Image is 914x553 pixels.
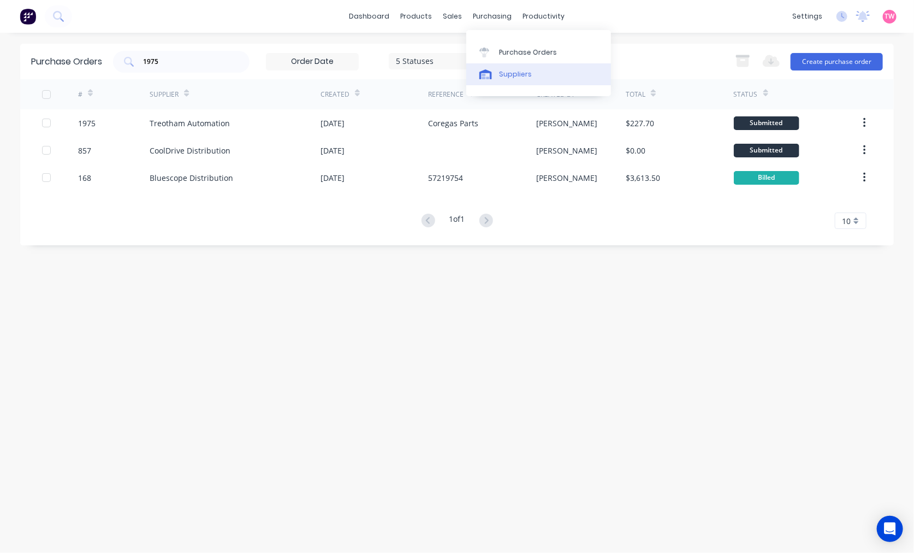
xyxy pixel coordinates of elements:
div: [PERSON_NAME] [536,117,597,129]
div: Status [734,90,758,99]
div: Supplier [150,90,179,99]
div: 57219754 [428,172,463,184]
div: Coregas Parts [428,117,478,129]
div: [DATE] [321,172,345,184]
div: 1 of 1 [449,213,465,229]
div: [PERSON_NAME] [536,172,597,184]
div: products [395,8,438,25]
div: [PERSON_NAME] [536,145,597,156]
div: $3,613.50 [626,172,660,184]
div: 5 Statuses [396,55,474,67]
div: 168 [78,172,91,184]
div: sales [438,8,468,25]
div: [DATE] [321,145,345,156]
span: TW [885,11,895,21]
a: Purchase Orders [466,41,611,63]
div: 1975 [78,117,96,129]
div: productivity [518,8,571,25]
div: Treotham Automation [150,117,230,129]
div: [DATE] [321,117,345,129]
div: Created [321,90,349,99]
a: Suppliers [466,63,611,85]
div: Open Intercom Messenger [877,516,903,542]
div: Purchase Orders [31,55,102,68]
div: 857 [78,145,91,156]
span: 10 [842,215,851,227]
div: # [78,90,82,99]
div: Total [626,90,645,99]
div: Billed [734,171,799,185]
div: purchasing [468,8,518,25]
img: Factory [20,8,36,25]
div: Reference [428,90,464,99]
div: Purchase Orders [499,48,557,57]
input: Order Date [266,54,358,70]
div: Submitted [734,144,799,157]
button: Create purchase order [791,53,883,70]
div: settings [787,8,828,25]
div: Bluescope Distribution [150,172,233,184]
a: dashboard [344,8,395,25]
div: CoolDrive Distribution [150,145,230,156]
div: Submitted [734,116,799,130]
div: $227.70 [626,117,654,129]
div: Suppliers [499,69,532,79]
input: Search purchase orders... [142,56,233,67]
div: $0.00 [626,145,645,156]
